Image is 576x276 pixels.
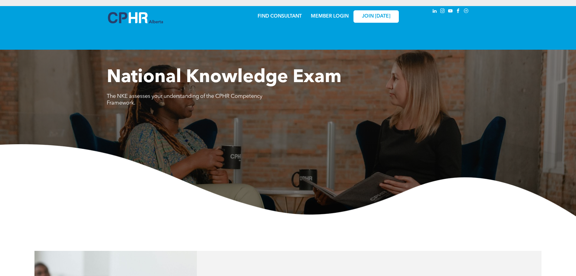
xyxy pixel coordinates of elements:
a: instagram [439,8,446,16]
a: facebook [455,8,462,16]
a: linkedin [431,8,438,16]
img: A blue and white logo for cp alberta [108,12,163,23]
a: FIND CONSULTANT [258,14,302,19]
a: youtube [447,8,454,16]
a: Social network [463,8,470,16]
span: JOIN [DATE] [362,14,390,19]
span: The NKE assesses your understanding of the CPHR Competency Framework. [107,94,262,106]
span: National Knowledge Exam [107,68,341,87]
a: JOIN [DATE] [353,10,399,23]
a: MEMBER LOGIN [311,14,349,19]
